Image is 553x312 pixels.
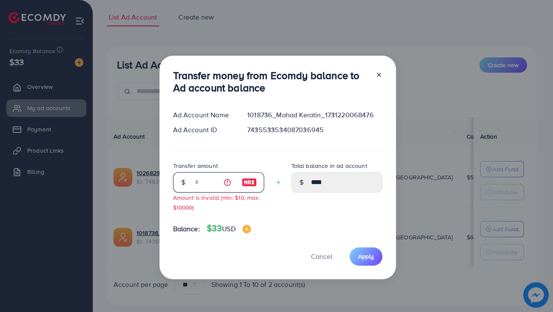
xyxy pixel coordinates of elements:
span: USD [222,224,235,233]
small: Amount is invalid (min: $10, max: $10000) [173,193,260,211]
div: Ad Account Name [166,110,241,120]
div: Ad Account ID [166,125,241,135]
label: Transfer amount [173,162,218,170]
button: Apply [350,247,382,266]
span: Apply [358,252,374,261]
span: Balance: [173,224,200,234]
h3: Transfer money from Ecomdy balance to Ad account balance [173,69,369,94]
h4: $33 [207,223,251,234]
span: Cancel [311,252,332,261]
img: image [242,177,257,187]
img: image [242,225,251,233]
div: 1018736_Mahad Keratin_1731220068476 [240,110,389,120]
button: Cancel [300,247,343,266]
label: Total balance in ad account [291,162,367,170]
div: 7435533534087036945 [240,125,389,135]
